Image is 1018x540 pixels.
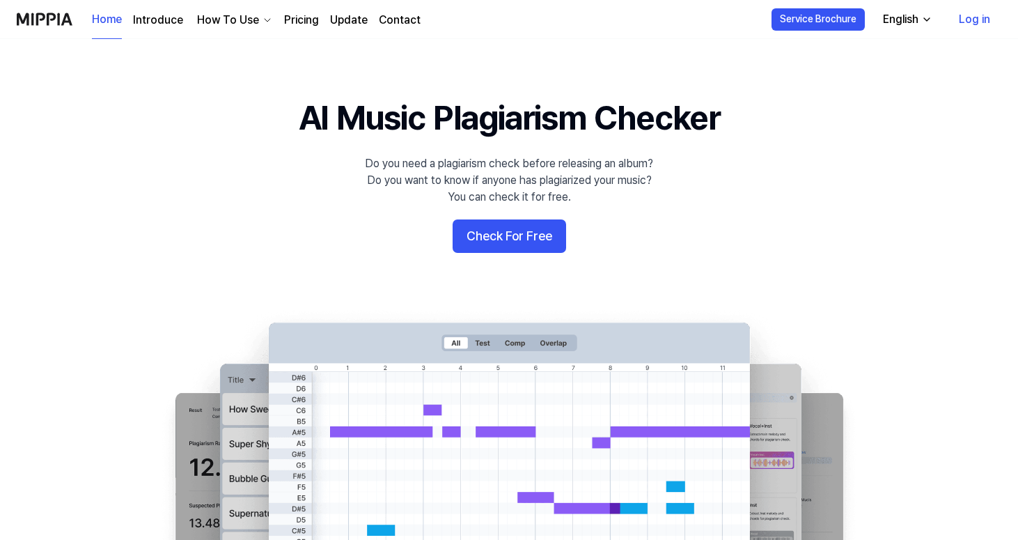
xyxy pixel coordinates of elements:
button: Check For Free [453,219,566,253]
button: English [872,6,941,33]
div: Do you need a plagiarism check before releasing an album? Do you want to know if anyone has plagi... [365,155,653,206]
button: How To Use [194,12,273,29]
a: Update [330,12,368,29]
a: Contact [379,12,421,29]
a: Home [92,1,122,39]
a: Pricing [284,12,319,29]
div: English [880,11,921,28]
a: Introduce [133,12,183,29]
button: Service Brochure [772,8,865,31]
h1: AI Music Plagiarism Checker [299,95,720,141]
div: How To Use [194,12,262,29]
